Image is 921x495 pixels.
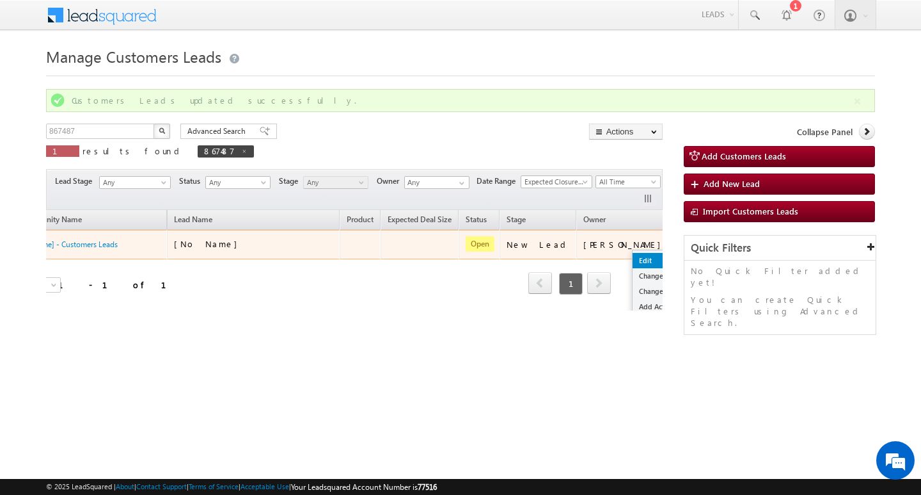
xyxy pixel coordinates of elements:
span: 867487 [204,145,235,156]
a: Change Stage [633,284,697,299]
span: Owner [377,175,404,187]
a: next [587,273,611,294]
span: next [587,272,611,294]
a: Any [205,176,271,189]
img: Search [159,127,165,134]
a: [No Name] - Customers Leads [17,239,118,249]
span: Any [100,177,166,188]
span: Your Leadsquared Account Number is [291,482,437,492]
span: Lead Name [168,213,219,229]
span: prev [528,272,552,294]
a: Terms of Service [189,482,239,491]
a: Expected Closure Date [521,175,592,188]
span: Stage [279,175,303,187]
div: New Lead [507,239,571,250]
a: Acceptable Use [240,482,289,491]
span: Any [304,177,365,188]
span: Expected Closure Date [521,176,588,188]
span: Manage Customers Leads [46,46,221,67]
a: Show All Items [452,177,468,190]
span: Opportunity Name [18,215,82,224]
span: results found [83,145,184,156]
div: Chat with us now [67,67,215,84]
span: Lead Stage [55,175,97,187]
span: Open [466,236,494,252]
span: 1 [559,273,583,295]
span: Advanced Search [187,126,249,137]
span: Add Customers Leads [702,150,786,161]
textarea: Type your message and hit 'Enter' [17,118,233,384]
input: Type to Search [404,176,469,189]
div: Customers Leads updated successfully. [72,95,852,106]
a: Edit [633,253,697,268]
p: No Quick Filter added yet! [691,265,869,288]
span: Status [179,175,205,187]
p: You can create Quick Filters using Advanced Search. [691,294,869,329]
button: Actions [589,124,663,140]
a: Expected Deal Size [381,213,458,229]
span: Any [206,177,267,188]
span: Product [347,215,374,224]
span: All Time [596,176,657,188]
span: Collapse Panel [797,126,853,138]
a: Status [459,213,493,229]
img: d_60004797649_company_0_60004797649 [22,67,54,84]
a: Change Owner [633,268,697,284]
a: Contact Support [136,482,187,491]
span: Stage [507,215,526,224]
a: Any [99,176,171,189]
span: © 2025 LeadSquared | | | | | [46,481,437,493]
span: [No Name] [174,238,244,249]
a: About [116,482,134,491]
a: prev [528,273,552,294]
span: 1 [52,145,73,156]
a: Any [303,176,368,189]
div: Minimize live chat window [210,6,240,37]
div: Quick Filters [684,236,876,261]
a: All Time [595,175,661,188]
span: Expected Deal Size [388,215,452,224]
em: Start Chat [174,394,232,412]
span: 77516 [418,482,437,492]
div: [PERSON_NAME] [583,239,667,250]
div: 1 - 1 of 1 [58,277,182,292]
span: Import Customers Leads [703,206,798,216]
span: Owner [583,215,606,224]
span: Date Range [476,175,521,187]
a: Add Activity [633,299,697,314]
span: Add New Lead [704,178,760,189]
a: Stage [500,213,532,229]
a: Opportunity Name [12,213,88,229]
